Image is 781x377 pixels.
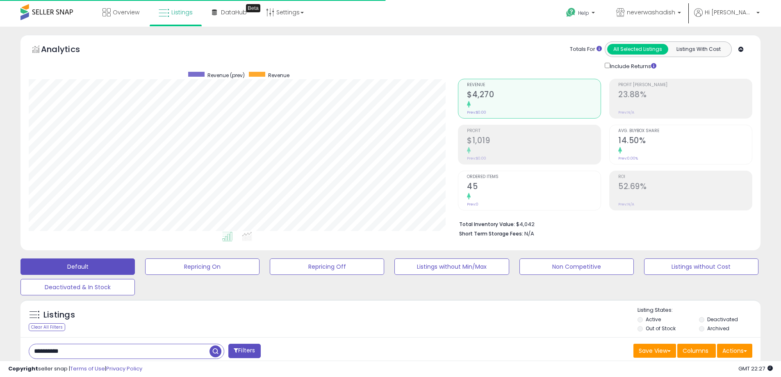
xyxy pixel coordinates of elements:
[646,325,676,332] label: Out of Stock
[467,83,601,87] span: Revenue
[145,258,260,275] button: Repricing On
[113,8,139,16] span: Overview
[8,365,38,372] strong: Copyright
[29,323,65,331] div: Clear All Filters
[627,8,675,16] span: neverwashadish
[560,1,603,27] a: Help
[618,129,752,133] span: Avg. Buybox Share
[43,309,75,321] h5: Listings
[566,7,576,18] i: Get Help
[618,110,634,115] small: Prev: N/A
[668,44,729,55] button: Listings With Cost
[578,9,589,16] span: Help
[41,43,96,57] h5: Analytics
[618,182,752,193] h2: 52.69%
[738,365,773,372] span: 2025-10-9 22:27 GMT
[519,258,634,275] button: Non Competitive
[459,221,515,228] b: Total Inventory Value:
[717,344,752,358] button: Actions
[618,156,638,161] small: Prev: 0.00%
[618,202,634,207] small: Prev: N/A
[246,4,260,12] div: Tooltip anchor
[8,365,142,373] div: seller snap | |
[618,90,752,101] h2: 23.88%
[459,230,523,237] b: Short Term Storage Fees:
[705,8,754,16] span: Hi [PERSON_NAME]
[171,8,193,16] span: Listings
[467,110,486,115] small: Prev: $0.00
[221,8,247,16] span: DataHub
[644,258,758,275] button: Listings without Cost
[638,306,761,314] p: Listing States:
[207,72,245,79] span: Revenue (prev)
[524,230,534,238] span: N/A
[268,72,289,79] span: Revenue
[599,61,666,71] div: Include Returns
[646,316,661,323] label: Active
[467,202,478,207] small: Prev: 0
[707,325,729,332] label: Archived
[70,365,105,372] a: Terms of Use
[394,258,509,275] button: Listings without Min/Max
[694,8,760,27] a: Hi [PERSON_NAME]
[467,129,601,133] span: Profit
[228,344,260,358] button: Filters
[707,316,738,323] label: Deactivated
[467,136,601,147] h2: $1,019
[20,279,135,295] button: Deactivated & In Stock
[20,258,135,275] button: Default
[270,258,384,275] button: Repricing Off
[677,344,716,358] button: Columns
[106,365,142,372] a: Privacy Policy
[618,83,752,87] span: Profit [PERSON_NAME]
[467,175,601,179] span: Ordered Items
[467,90,601,101] h2: $4,270
[683,347,708,355] span: Columns
[459,219,746,228] li: $4,042
[467,156,486,161] small: Prev: $0.00
[633,344,676,358] button: Save View
[467,182,601,193] h2: 45
[618,136,752,147] h2: 14.50%
[570,46,602,53] div: Totals For
[607,44,668,55] button: All Selected Listings
[618,175,752,179] span: ROI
